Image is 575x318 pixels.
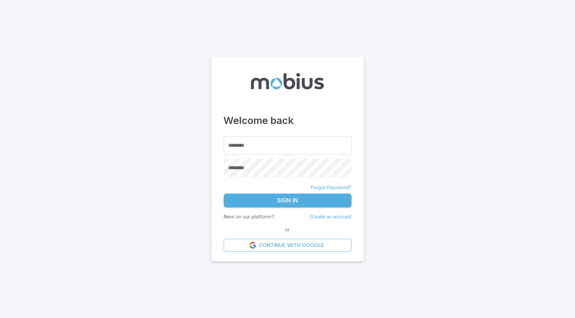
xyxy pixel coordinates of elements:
[311,184,352,191] a: Forgot Password?
[310,214,352,219] a: Create an account
[224,213,274,220] p: New on our platform?
[224,239,352,252] a: Continue with Google
[284,226,292,233] span: or
[224,194,352,208] button: Sign In
[224,113,352,128] h3: Welcome back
